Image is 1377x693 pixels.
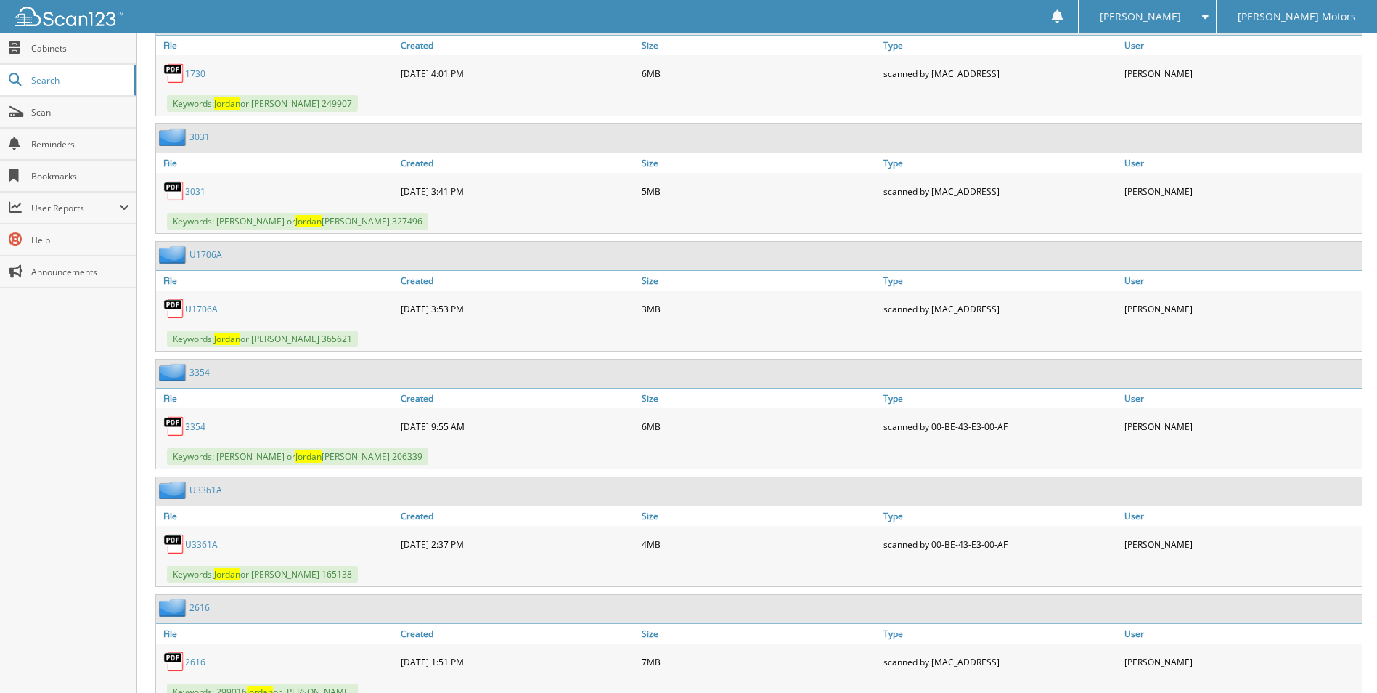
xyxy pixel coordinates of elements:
[295,215,322,227] span: Jordan
[1121,412,1362,441] div: [PERSON_NAME]
[880,506,1121,526] a: Type
[31,74,127,86] span: Search
[1121,647,1362,676] div: [PERSON_NAME]
[163,533,185,555] img: PDF.png
[163,298,185,320] img: PDF.png
[638,412,879,441] div: 6MB
[638,530,879,559] div: 4MB
[159,481,189,499] img: folder2.png
[156,506,397,526] a: File
[159,246,189,264] img: folder2.png
[156,36,397,55] a: File
[185,538,218,551] a: U3361A
[185,303,218,315] a: U1706A
[15,7,123,26] img: scan123-logo-white.svg
[31,234,129,246] span: Help
[31,170,129,182] span: Bookmarks
[1121,153,1362,173] a: User
[163,62,185,84] img: PDF.png
[397,389,638,408] a: Created
[156,624,397,644] a: File
[185,421,205,433] a: 3354
[638,177,879,206] div: 5MB
[638,647,879,676] div: 7MB
[163,180,185,202] img: PDF.png
[880,647,1121,676] div: scanned by [MAC_ADDRESS]
[185,185,205,198] a: 3031
[880,624,1121,644] a: Type
[167,448,428,465] span: Keywords: [PERSON_NAME] or [PERSON_NAME] 206339
[880,36,1121,55] a: Type
[1121,271,1362,291] a: User
[31,106,129,118] span: Scan
[880,271,1121,291] a: Type
[156,271,397,291] a: File
[163,651,185,673] img: PDF.png
[638,389,879,408] a: Size
[638,506,879,526] a: Size
[638,294,879,323] div: 3MB
[397,412,638,441] div: [DATE] 9:55 AM
[1121,36,1362,55] a: User
[1121,177,1362,206] div: [PERSON_NAME]
[189,601,210,614] a: 2616
[159,128,189,146] img: folder2.png
[31,266,129,278] span: Announcements
[295,450,322,463] span: Jordan
[880,412,1121,441] div: scanned by 00-BE-43-E3-00-AF
[880,389,1121,408] a: Type
[1121,294,1362,323] div: [PERSON_NAME]
[163,416,185,437] img: PDF.png
[397,294,638,323] div: [DATE] 3:53 PM
[31,42,129,54] span: Cabinets
[1121,389,1362,408] a: User
[189,366,210,378] a: 3354
[159,599,189,617] img: folder2.png
[1121,530,1362,559] div: [PERSON_NAME]
[185,68,205,80] a: 1730
[189,131,210,143] a: 3031
[167,95,358,112] span: Keywords: or [PERSON_NAME] 249907
[397,36,638,55] a: Created
[397,177,638,206] div: [DATE] 3:41 PM
[397,153,638,173] a: Created
[880,530,1121,559] div: scanned by 00-BE-43-E3-00-AF
[397,59,638,88] div: [DATE] 4:01 PM
[638,153,879,173] a: Size
[880,294,1121,323] div: scanned by [MAC_ADDRESS]
[31,202,119,214] span: User Reports
[167,213,428,230] span: Keywords: [PERSON_NAME] or [PERSON_NAME] 327496
[167,331,358,347] span: Keywords: or [PERSON_NAME] 365621
[214,97,240,110] span: Jordan
[638,271,879,291] a: Size
[397,647,638,676] div: [DATE] 1:51 PM
[214,333,240,345] span: Jordan
[1121,506,1362,526] a: User
[397,271,638,291] a: Created
[1238,12,1356,21] span: [PERSON_NAME] Motors
[159,363,189,381] img: folder2.png
[397,530,638,559] div: [DATE] 2:37 PM
[638,36,879,55] a: Size
[1304,623,1377,693] iframe: Chat Widget
[638,624,879,644] a: Size
[214,568,240,580] span: Jordan
[1121,59,1362,88] div: [PERSON_NAME]
[31,138,129,150] span: Reminders
[167,566,358,583] span: Keywords: or [PERSON_NAME] 165138
[1121,624,1362,644] a: User
[397,624,638,644] a: Created
[156,153,397,173] a: File
[880,177,1121,206] div: scanned by [MAC_ADDRESS]
[185,656,205,668] a: 2616
[397,506,638,526] a: Created
[880,153,1121,173] a: Type
[189,484,222,496] a: U3361A
[1100,12,1181,21] span: [PERSON_NAME]
[189,248,222,261] a: U1706A
[638,59,879,88] div: 6MB
[156,389,397,408] a: File
[880,59,1121,88] div: scanned by [MAC_ADDRESS]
